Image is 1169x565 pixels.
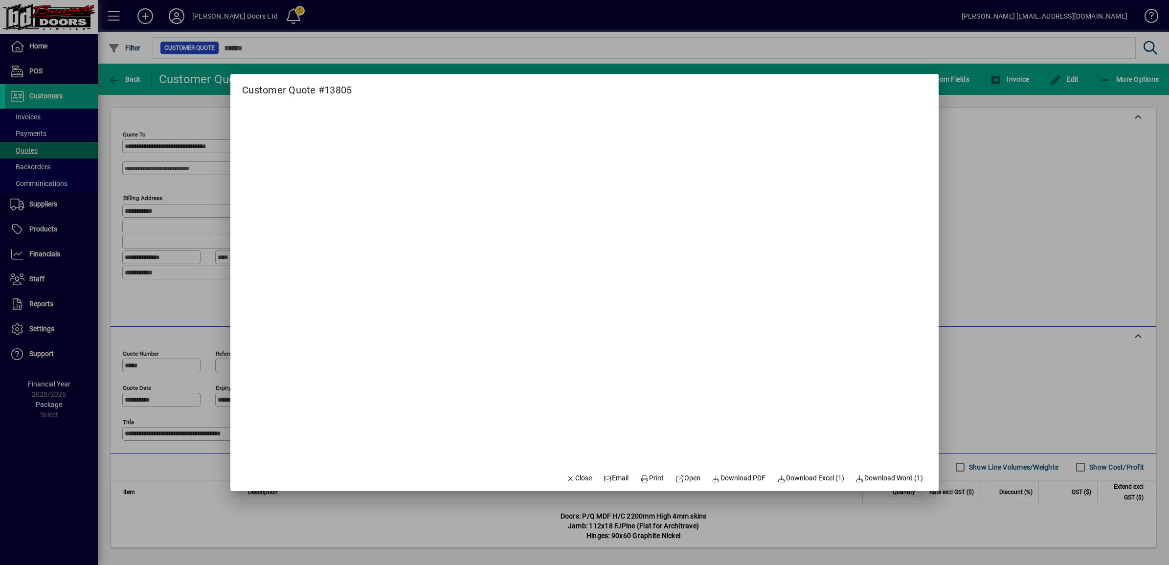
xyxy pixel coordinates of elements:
h2: Customer Quote #13805 [230,74,363,98]
a: Open [672,470,704,487]
button: Email [600,470,633,487]
button: Close [562,470,596,487]
button: Download Excel (1) [773,470,848,487]
button: Download Word (1) [852,470,927,487]
span: Open [675,473,700,483]
button: Print [636,470,668,487]
span: Download Excel (1) [777,473,844,483]
span: Download Word (1) [856,473,923,483]
span: Download PDF [712,473,766,483]
span: Close [566,473,592,483]
span: Print [640,473,664,483]
a: Download PDF [708,470,770,487]
span: Email [604,473,629,483]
